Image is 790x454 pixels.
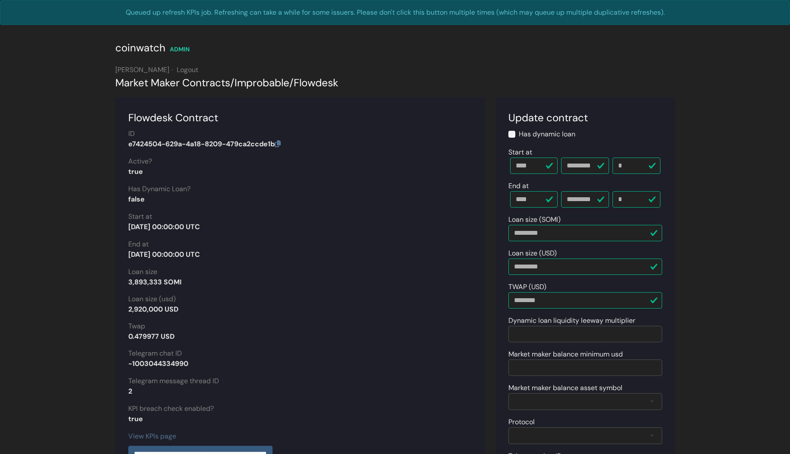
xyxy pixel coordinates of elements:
label: Has Dynamic Loan? [128,184,190,194]
strong: [DATE] 00:00:00 UTC [128,250,200,259]
label: Active? [128,156,152,167]
label: Loan size (USD) [508,248,557,259]
div: Market Maker Contracts Improbable Flowdesk [115,75,675,91]
strong: e7424504-629a-4a18-8209-479ca2ccde1b [128,139,281,148]
span: · [171,65,173,74]
strong: -1003044334990 [128,359,188,368]
label: Dynamic loan liquidity leeway multiplier [508,315,635,326]
strong: 0.479977 USD [128,332,174,341]
label: Protocol [508,417,535,427]
strong: false [128,195,145,204]
a: coinwatch ADMIN [115,44,190,54]
label: TWAP (USD) [508,282,546,292]
div: coinwatch [115,40,165,56]
strong: [DATE] 00:00:00 UTC [128,222,200,231]
label: KPI breach check enabled? [128,404,214,414]
label: End at [128,239,149,249]
div: Update contract [508,110,662,126]
label: Loan size (usd) [128,294,176,304]
a: View KPIs page [128,432,176,441]
label: Start at [128,211,152,222]
label: Has dynamic loan [519,129,575,139]
span: / [230,76,235,89]
strong: 2,920,000 USD [128,305,178,314]
label: Twap [128,321,145,331]
label: ID [128,129,135,139]
label: Telegram message thread ID [128,376,219,386]
label: Market maker balance minimum usd [508,349,623,359]
label: Loan size [128,267,157,277]
a: Logout [177,65,198,74]
strong: true [128,414,143,423]
label: Telegram chat ID [128,348,182,359]
label: Loan size (SOMI) [508,214,561,225]
div: ADMIN [170,45,190,54]
label: End at [508,181,529,191]
div: [PERSON_NAME] [115,65,675,75]
span: / [289,76,294,89]
strong: 2 [128,387,132,396]
div: Flowdesk Contract [128,110,472,126]
strong: true [128,167,143,176]
strong: 3,893,333 SOMI [128,277,181,287]
label: Start at [508,147,532,158]
label: Market maker balance asset symbol [508,383,622,393]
